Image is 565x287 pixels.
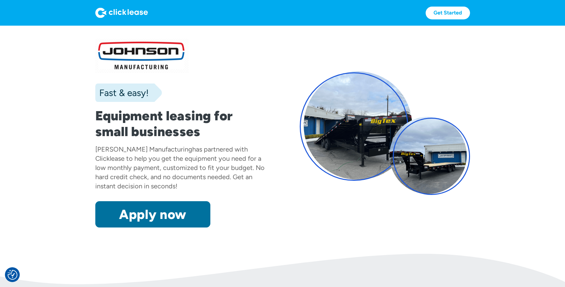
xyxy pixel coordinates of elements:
h1: Equipment leasing for small businesses [95,108,266,139]
a: Apply now [95,201,210,227]
a: Get Started [426,7,470,19]
div: [PERSON_NAME] Manufacturing [95,145,192,153]
button: Consent Preferences [8,270,17,280]
div: Fast & easy! [95,86,149,99]
img: Logo [95,8,148,18]
div: has partnered with Clicklease to help you get the equipment you need for a low monthly payment, c... [95,145,265,190]
img: Revisit consent button [8,270,17,280]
